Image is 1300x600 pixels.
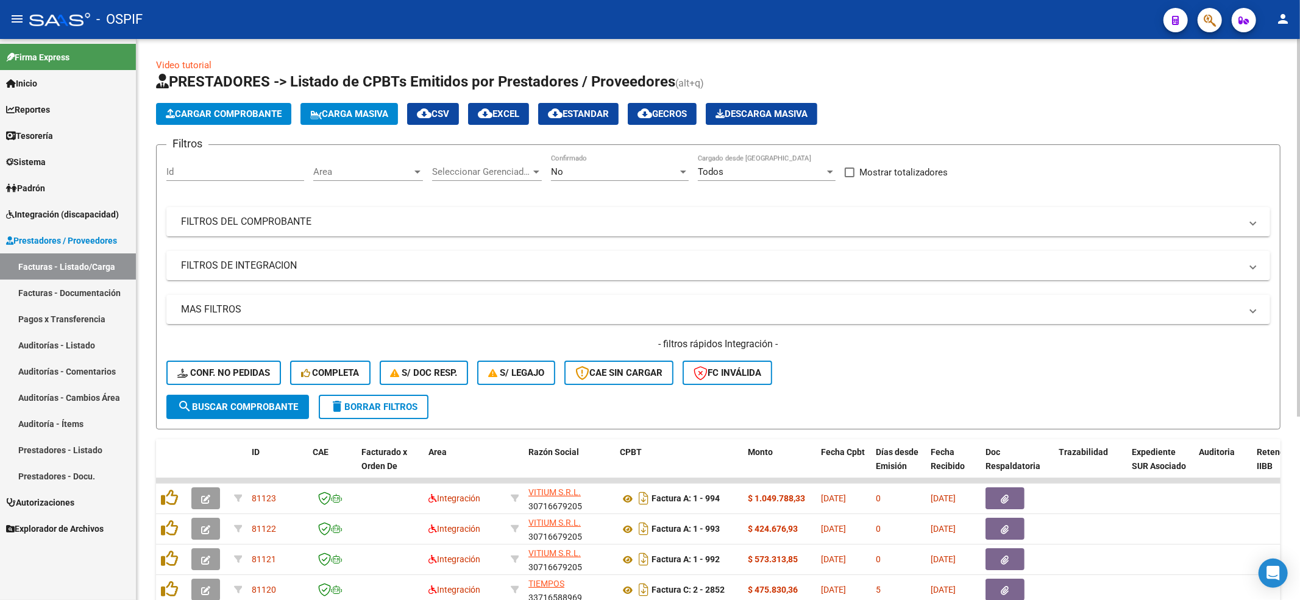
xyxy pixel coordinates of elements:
[748,447,773,457] span: Monto
[6,51,69,64] span: Firma Express
[166,135,208,152] h3: Filtros
[1127,439,1194,493] datatable-header-cell: Expediente SUR Asociado
[330,399,344,414] mat-icon: delete
[313,166,412,177] span: Area
[636,489,652,508] i: Descargar documento
[876,493,881,503] span: 0
[361,447,407,471] span: Facturado x Orden De
[748,554,798,564] strong: $ 573.313,85
[6,103,50,116] span: Reportes
[1199,447,1235,457] span: Auditoria
[528,548,581,558] span: VITIUM S.R.L.
[6,234,117,247] span: Prestadores / Proveedores
[428,554,480,564] span: Integración
[330,401,417,412] span: Borrar Filtros
[876,524,881,534] span: 0
[6,182,45,195] span: Padrón
[181,259,1241,272] mat-panel-title: FILTROS DE INTEGRACION
[652,524,720,534] strong: Factura A: 1 - 993
[166,295,1270,324] mat-expansion-panel-header: MAS FILTROS
[166,251,1270,280] mat-expansion-panel-header: FILTROS DE INTEGRACION
[6,129,53,143] span: Tesorería
[407,103,459,125] button: CSV
[636,580,652,599] i: Descargar documento
[698,166,723,177] span: Todos
[252,493,276,503] span: 81123
[166,395,309,419] button: Buscar Comprobante
[528,516,610,542] div: 30716679205
[252,585,276,595] span: 81120
[816,439,871,493] datatable-header-cell: Fecha Cpbt
[548,108,609,119] span: Estandar
[706,103,817,125] app-download-masive: Descarga masiva de comprobantes (adjuntos)
[424,439,506,493] datatable-header-cell: Area
[6,208,119,221] span: Integración (discapacidad)
[417,106,432,121] mat-icon: cloud_download
[247,439,308,493] datatable-header-cell: ID
[1054,439,1127,493] datatable-header-cell: Trazabilidad
[931,524,956,534] span: [DATE]
[528,579,564,588] span: TIEMPOS
[528,485,610,511] div: 30716679205
[319,395,428,419] button: Borrar Filtros
[301,367,360,378] span: Completa
[548,106,563,121] mat-icon: cloud_download
[428,493,480,503] span: Integración
[931,493,956,503] span: [DATE]
[488,367,544,378] span: S/ legajo
[6,77,37,90] span: Inicio
[743,439,816,493] datatable-header-cell: Monto
[652,494,720,504] strong: Factura A: 1 - 994
[308,439,357,493] datatable-header-cell: CAE
[96,6,143,33] span: - OSPIF
[6,522,104,535] span: Explorador de Archivos
[876,447,918,471] span: Días desde Emisión
[528,518,581,528] span: VITIUM S.R.L.
[290,361,371,385] button: Completa
[636,519,652,538] i: Descargar documento
[871,439,926,493] datatable-header-cell: Días desde Emisión
[528,487,581,497] span: VITIUM S.R.L.
[876,585,881,595] span: 5
[252,554,276,564] span: 81121
[181,215,1241,228] mat-panel-title: FILTROS DEL COMPROBANTE
[432,166,531,177] span: Seleccionar Gerenciador
[551,166,563,177] span: No
[166,207,1270,236] mat-expansion-panel-header: FILTROS DEL COMPROBANTE
[478,106,492,121] mat-icon: cloud_download
[177,401,298,412] span: Buscar Comprobante
[652,585,725,595] strong: Factura C: 2 - 2852
[1059,447,1108,457] span: Trazabilidad
[6,496,74,509] span: Autorizaciones
[821,493,846,503] span: [DATE]
[575,367,662,378] span: CAE SIN CARGAR
[528,546,610,572] div: 30716679205
[620,447,642,457] span: CPBT
[931,585,956,595] span: [DATE]
[524,439,615,493] datatable-header-cell: Razón Social
[636,549,652,569] i: Descargar documento
[357,439,424,493] datatable-header-cell: Facturado x Orden De
[986,447,1040,471] span: Doc Respaldatoria
[166,361,281,385] button: Conf. no pedidas
[156,60,211,71] a: Video tutorial
[417,108,449,119] span: CSV
[310,108,388,119] span: Carga Masiva
[1194,439,1252,493] datatable-header-cell: Auditoria
[156,73,675,90] span: PRESTADORES -> Listado de CPBTs Emitidos por Prestadores / Proveedores
[300,103,398,125] button: Carga Masiva
[380,361,469,385] button: S/ Doc Resp.
[675,77,704,89] span: (alt+q)
[166,337,1270,351] h4: - filtros rápidos Integración -
[638,106,652,121] mat-icon: cloud_download
[931,554,956,564] span: [DATE]
[748,493,805,503] strong: $ 1.049.788,33
[477,361,555,385] button: S/ legajo
[694,367,761,378] span: FC Inválida
[748,524,798,534] strong: $ 424.676,93
[313,447,329,457] span: CAE
[428,447,447,457] span: Area
[10,12,24,26] mat-icon: menu
[1259,559,1288,588] div: Open Intercom Messenger
[821,524,846,534] span: [DATE]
